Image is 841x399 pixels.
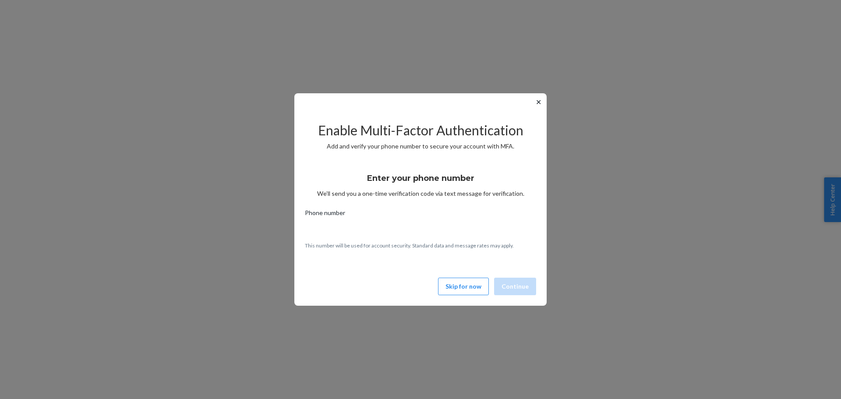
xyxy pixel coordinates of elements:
[305,142,536,151] p: Add and verify your phone number to secure your account with MFA.
[305,208,345,221] span: Phone number
[438,278,489,295] button: Skip for now
[305,242,536,249] p: This number will be used for account security. Standard data and message rates may apply.
[305,123,536,138] h2: Enable Multi-Factor Authentication
[534,97,543,107] button: ✕
[494,278,536,295] button: Continue
[305,166,536,198] div: We’ll send you a one-time verification code via text message for verification.
[367,173,474,184] h3: Enter your phone number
